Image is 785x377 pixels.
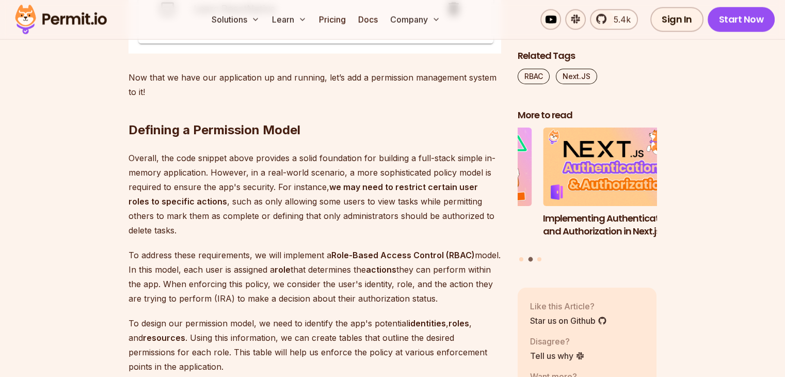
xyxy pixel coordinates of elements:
h2: Related Tags [518,50,657,62]
p: Now that we have our application up and running, let’s add a permission management system to it! [129,70,501,99]
a: Start Now [708,7,775,32]
h3: Implementing Authentication and Authorization in Next.js [543,212,682,238]
p: Like this Article? [530,300,607,312]
li: 2 of 3 [543,128,682,251]
strong: resources [143,333,185,343]
p: Overall, the code snippet above provides a solid foundation for building a full-stack simple in-m... [129,151,501,238]
a: Docs [354,9,382,30]
a: Implementing Multi-Tenant RBAC in Nuxt.jsImplementing Multi-Tenant RBAC in Nuxt.js [393,128,532,251]
p: Disagree? [530,335,585,348]
a: Next.JS [556,69,597,84]
button: Go to slide 2 [528,257,533,262]
button: Company [386,9,444,30]
li: 1 of 3 [393,128,532,251]
div: Posts [518,128,657,263]
h3: Implementing Multi-Tenant RBAC in Nuxt.js [393,212,532,238]
h2: More to read [518,109,657,122]
a: Tell us why [530,350,585,362]
h2: Defining a Permission Model [129,81,501,138]
strong: Role-Based Access Control (RBAC) [331,250,475,260]
span: 5.4k [607,13,631,26]
strong: role [275,264,291,275]
a: 5.4k [590,9,638,30]
strong: roles [448,318,469,328]
button: Solutions [207,9,264,30]
a: Sign In [650,7,703,32]
p: To address these requirements, we will implement a model. In this model, each user is assigned a ... [129,248,501,306]
strong: identities [408,318,446,328]
button: Go to slide 3 [537,257,541,261]
button: Go to slide 1 [519,257,523,261]
p: To design our permission model, we need to identify the app's potential , , and . Using this info... [129,316,501,374]
img: Implementing Authentication and Authorization in Next.js [543,128,682,207]
img: Permit logo [10,2,111,37]
button: Learn [268,9,311,30]
a: Star us on Github [530,315,607,327]
a: RBAC [518,69,550,84]
a: Pricing [315,9,350,30]
strong: actions [366,264,396,275]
